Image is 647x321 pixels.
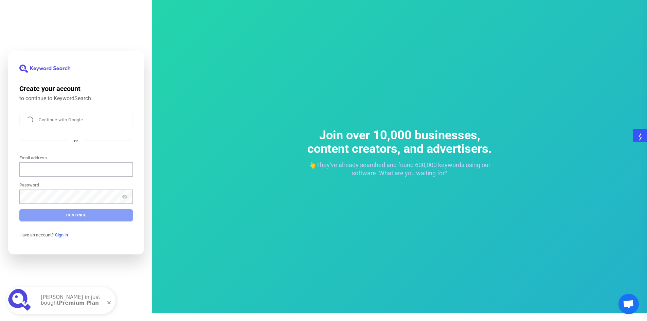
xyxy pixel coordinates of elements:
[74,138,78,144] p: or
[41,295,109,307] p: [PERSON_NAME] in just bought
[296,161,503,177] p: 👆They've already searched and found 600,000 keywords using our software. What are you waiting for?
[618,294,639,314] a: Open chat
[59,300,99,306] strong: Premium Plan
[638,133,643,141] img: salesgear logo
[19,95,133,102] p: to continue to KeywordSearch
[8,288,33,313] img: Premium Plan
[121,192,129,200] button: Show password
[19,232,54,237] span: Have an account?
[296,142,503,156] span: content creators, and advertisers.
[55,232,68,237] a: Sign in
[19,65,70,73] img: KeywordSearch
[296,128,503,142] span: Join over 10,000 businesses,
[19,84,133,94] h1: Create your account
